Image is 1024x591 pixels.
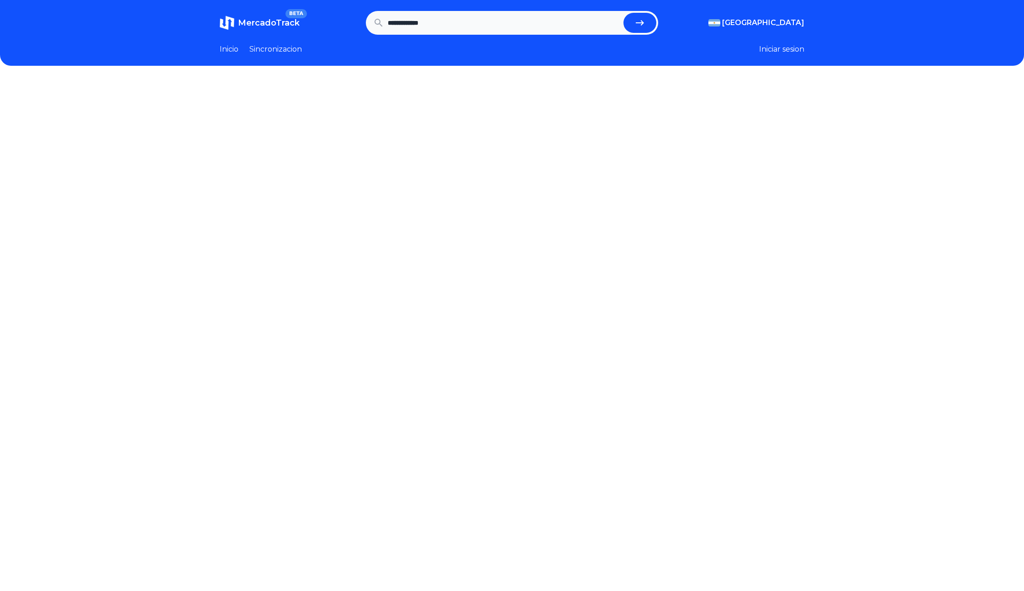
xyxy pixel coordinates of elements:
img: Argentina [708,19,720,26]
a: Inicio [220,44,238,55]
span: [GEOGRAPHIC_DATA] [722,17,804,28]
img: MercadoTrack [220,16,234,30]
button: Iniciar sesion [759,44,804,55]
a: Sincronizacion [249,44,302,55]
a: MercadoTrackBETA [220,16,300,30]
span: BETA [285,9,307,18]
span: MercadoTrack [238,18,300,28]
button: [GEOGRAPHIC_DATA] [708,17,804,28]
